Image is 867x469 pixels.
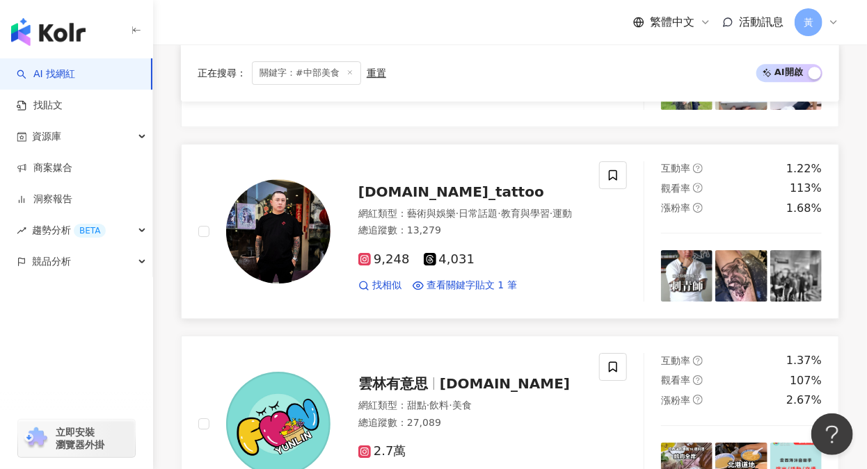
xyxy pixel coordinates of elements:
span: 教育與學習 [501,208,550,219]
span: 4,031 [424,252,475,267]
a: chrome extension立即安裝 瀏覽器外掛 [18,420,135,457]
span: 查看關鍵字貼文 1 筆 [427,279,517,293]
span: 運動 [552,208,572,219]
span: question-circle [693,375,703,385]
a: 商案媒合 [17,161,72,175]
div: 107% [790,373,822,388]
span: question-circle [693,183,703,192]
iframe: Help Scout Beacon - Open [811,413,853,455]
span: · [498,208,500,219]
span: 競品分析 [32,246,71,277]
img: post-image [715,250,767,302]
span: question-circle [693,395,703,404]
span: 觀看率 [661,375,690,386]
span: · [449,400,452,411]
span: 繁體中文 [650,15,694,30]
span: question-circle [693,203,703,213]
a: 洞察報告 [17,192,72,206]
span: · [427,400,429,411]
span: 漲粉率 [661,395,690,406]
span: 資源庫 [32,121,61,152]
span: [DOMAIN_NAME]_tattoo [358,183,544,200]
span: · [456,208,459,219]
span: [DOMAIN_NAME] [440,375,570,392]
span: 趨勢分析 [32,215,106,246]
div: 重置 [367,67,386,79]
div: 2.67% [786,393,822,408]
img: post-image [661,250,713,302]
span: 漲粉率 [661,202,690,213]
span: 藝術與娛樂 [407,208,456,219]
span: 互動率 [661,355,690,366]
div: 1.37% [786,353,822,368]
div: 1.22% [786,161,822,176]
span: 2.7萬 [358,444,406,459]
span: 黃 [804,15,813,30]
span: 美食 [452,400,472,411]
span: 立即安裝 瀏覽器外掛 [56,426,104,451]
span: 9,248 [358,252,410,267]
div: BETA [74,224,106,238]
span: question-circle [693,356,703,365]
span: 關鍵字：#中部美食 [252,61,361,85]
span: 找相似 [372,279,401,293]
span: 飲料 [429,400,449,411]
div: 網紅類型 ： [358,399,582,413]
a: searchAI 找網紅 [17,67,75,81]
div: 1.68% [786,201,822,216]
img: logo [11,18,86,46]
span: 甜點 [407,400,427,411]
span: · [550,208,552,219]
span: 互動率 [661,163,690,174]
img: post-image [770,250,822,302]
div: 總追蹤數 ： 27,089 [358,416,582,430]
a: 找貼文 [17,99,63,113]
a: 查看關鍵字貼文 1 筆 [413,279,517,293]
span: 雲林有意思 [358,375,428,392]
a: KOL Avatar[DOMAIN_NAME]_tattoo網紅類型：藝術與娛樂·日常話題·教育與學習·運動總追蹤數：13,2799,2484,031找相似查看關鍵字貼文 1 筆互動率quest... [181,144,839,320]
img: chrome extension [22,427,49,450]
img: KOL Avatar [226,179,331,283]
span: rise [17,226,26,236]
div: 113% [790,181,822,196]
div: 總追蹤數 ： 13,279 [358,224,582,238]
span: 活動訊息 [739,15,784,28]
span: 日常話題 [459,208,498,219]
span: 觀看率 [661,183,690,194]
span: 正在搜尋 ： [198,67,246,79]
div: 網紅類型 ： [358,207,582,221]
span: question-circle [693,163,703,173]
a: 找相似 [358,279,401,293]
